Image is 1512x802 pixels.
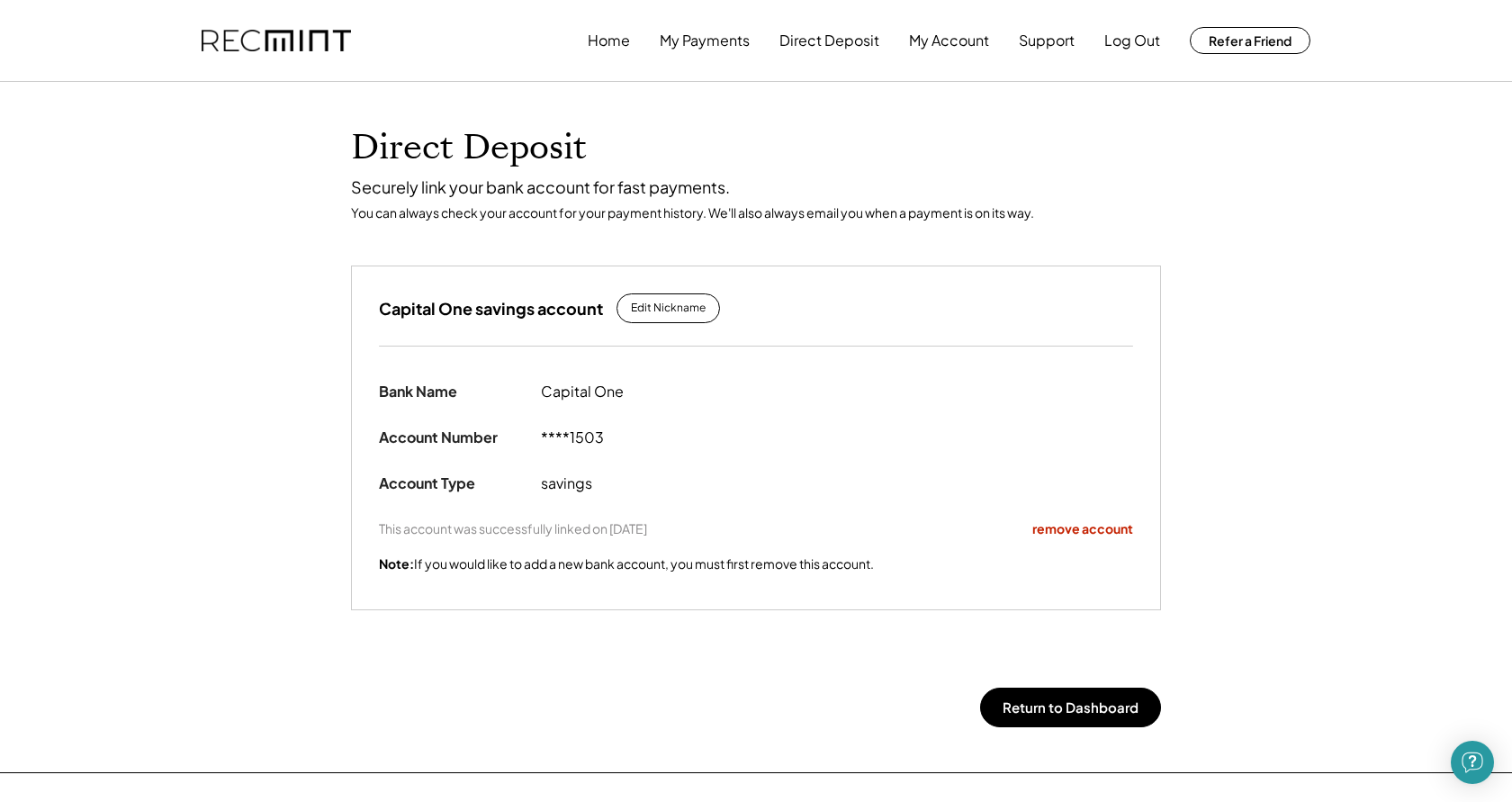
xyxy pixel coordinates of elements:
[660,23,750,59] button: My Payments
[909,23,989,59] button: My Account
[351,127,1161,169] h1: Direct Deposit
[1032,520,1133,538] div: remove account
[588,23,630,59] button: Home
[379,555,414,572] strong: Note:
[379,520,647,536] div: This account was successfully linked on [DATE]
[1190,27,1310,54] button: Refer a Friend
[379,555,874,573] div: If you would like to add a new bank account, you must first remove this account.
[631,301,706,316] div: Edit Nickname
[541,474,757,493] div: savings
[980,688,1161,727] button: Return to Dashboard
[1451,741,1494,784] div: Open Intercom Messenger
[351,176,1161,197] div: Securely link your bank account for fast payments.
[351,204,1161,221] div: You can always check your account for your payment history. We'll also always email you when a pa...
[379,474,541,493] div: Account Type
[202,30,351,52] img: recmint-logotype%403x.png
[379,298,603,319] h3: Capital One savings account
[379,428,541,447] div: Account Number
[779,23,879,59] button: Direct Deposit
[1019,23,1075,59] button: Support
[379,383,541,401] div: Bank Name
[1104,23,1160,59] button: Log Out
[541,383,757,401] div: Capital One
